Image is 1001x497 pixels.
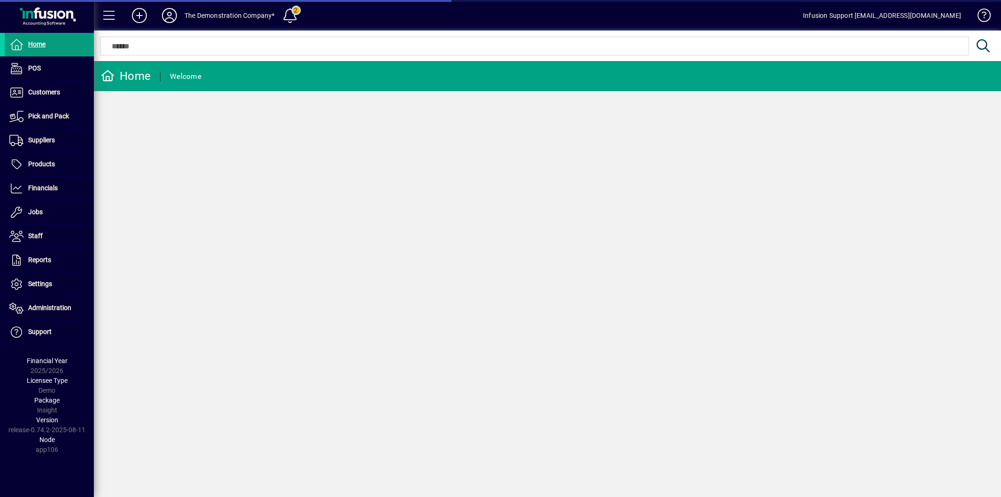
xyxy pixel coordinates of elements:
span: Node [39,436,55,443]
span: Pick and Pack [28,112,69,120]
a: Pick and Pack [5,105,94,128]
a: Products [5,153,94,176]
span: Financials [28,184,58,192]
div: Welcome [170,69,201,84]
a: Knowledge Base [970,2,989,32]
a: Reports [5,248,94,272]
span: Support [28,328,52,335]
span: Jobs [28,208,43,216]
span: POS [28,64,41,72]
a: POS [5,57,94,80]
div: Infusion Support [EMAIL_ADDRESS][DOMAIN_NAME] [803,8,961,23]
button: Profile [154,7,184,24]
span: Staff [28,232,43,240]
a: Support [5,320,94,344]
a: Customers [5,81,94,104]
span: Settings [28,280,52,287]
a: Settings [5,272,94,296]
a: Jobs [5,201,94,224]
div: The Demonstration Company* [184,8,275,23]
span: Customers [28,88,60,96]
span: Administration [28,304,71,311]
span: Products [28,160,55,168]
span: Suppliers [28,136,55,144]
span: Financial Year [27,357,68,365]
span: Reports [28,256,51,264]
a: Staff [5,225,94,248]
span: Version [36,416,58,424]
a: Administration [5,296,94,320]
a: Suppliers [5,129,94,152]
span: Licensee Type [27,377,68,384]
span: Package [34,396,60,404]
span: Home [28,40,46,48]
button: Add [124,7,154,24]
a: Financials [5,177,94,200]
div: Home [101,69,151,84]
